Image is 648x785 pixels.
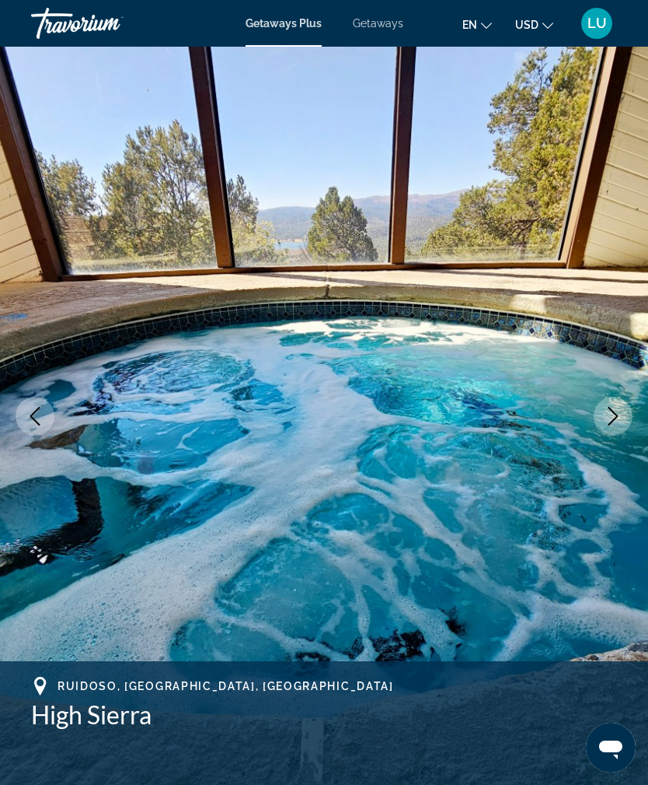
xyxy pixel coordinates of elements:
[16,397,54,436] button: Previous image
[587,16,607,31] span: LU
[462,13,492,36] button: Change language
[515,19,538,31] span: USD
[31,699,617,731] h1: High Sierra
[594,397,632,436] button: Next image
[353,17,403,30] a: Getaways
[246,17,322,30] a: Getaways Plus
[57,680,394,692] span: Ruidoso, [GEOGRAPHIC_DATA], [GEOGRAPHIC_DATA]
[462,19,477,31] span: en
[577,7,617,40] button: User Menu
[31,3,186,44] a: Travorium
[515,13,553,36] button: Change currency
[586,723,636,773] iframe: Button to launch messaging window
